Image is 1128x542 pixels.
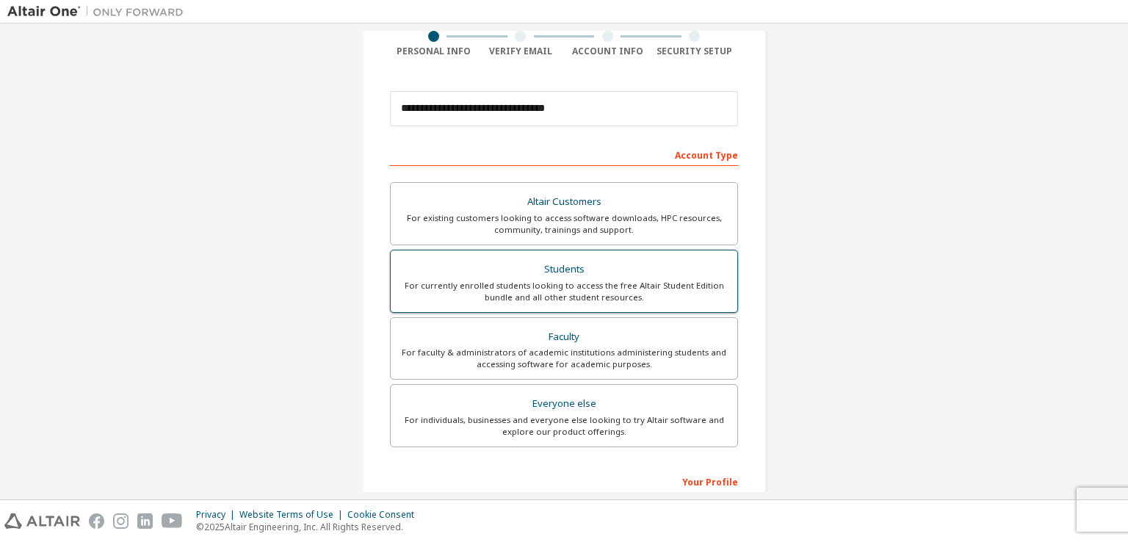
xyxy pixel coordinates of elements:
[239,509,347,521] div: Website Terms of Use
[390,469,738,493] div: Your Profile
[399,212,728,236] div: For existing customers looking to access software downloads, HPC resources, community, trainings ...
[651,46,739,57] div: Security Setup
[399,192,728,212] div: Altair Customers
[89,513,104,529] img: facebook.svg
[399,394,728,414] div: Everyone else
[399,347,728,370] div: For faculty & administrators of academic institutions administering students and accessing softwa...
[113,513,129,529] img: instagram.svg
[399,259,728,280] div: Students
[399,280,728,303] div: For currently enrolled students looking to access the free Altair Student Edition bundle and all ...
[390,142,738,166] div: Account Type
[196,509,239,521] div: Privacy
[162,513,183,529] img: youtube.svg
[390,46,477,57] div: Personal Info
[477,46,565,57] div: Verify Email
[7,4,191,19] img: Altair One
[399,327,728,347] div: Faculty
[564,46,651,57] div: Account Info
[137,513,153,529] img: linkedin.svg
[196,521,423,533] p: © 2025 Altair Engineering, Inc. All Rights Reserved.
[347,509,423,521] div: Cookie Consent
[4,513,80,529] img: altair_logo.svg
[399,414,728,438] div: For individuals, businesses and everyone else looking to try Altair software and explore our prod...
